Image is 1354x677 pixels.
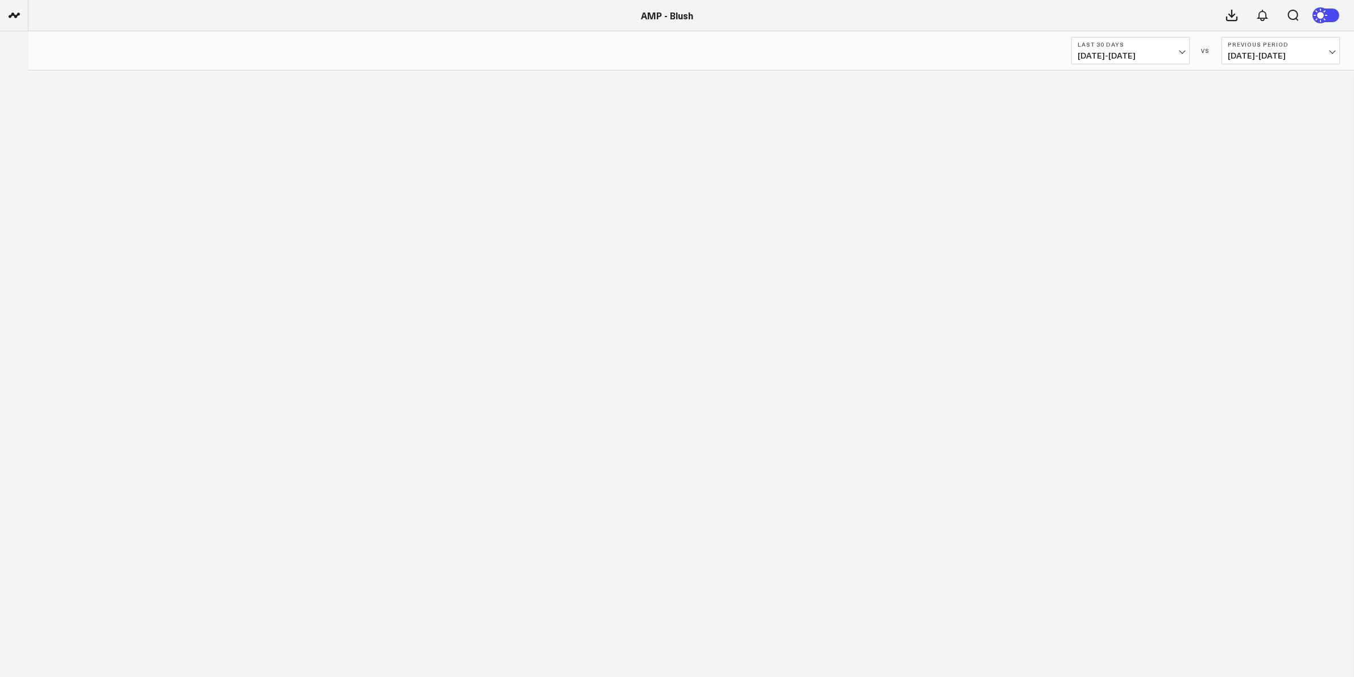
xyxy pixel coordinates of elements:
b: Previous Period [1228,41,1334,48]
span: [DATE] - [DATE] [1228,51,1334,60]
a: AMP - Blush [641,9,693,22]
button: Previous Period[DATE]-[DATE] [1222,37,1340,64]
div: VS [1195,47,1216,54]
button: Last 30 Days[DATE]-[DATE] [1071,37,1190,64]
b: Last 30 Days [1078,41,1183,48]
span: [DATE] - [DATE] [1078,51,1183,60]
